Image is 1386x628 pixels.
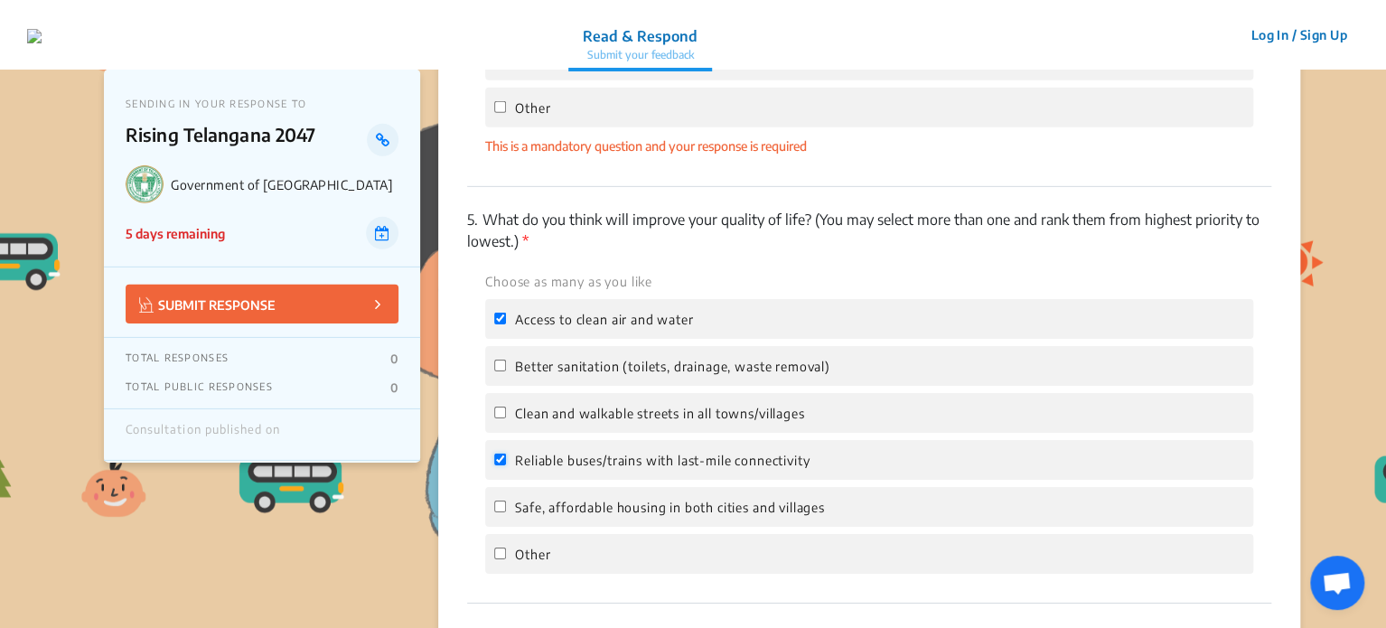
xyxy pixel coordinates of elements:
input: Other [494,548,506,559]
label: Choose as many as you like [485,272,652,292]
p: Government of [GEOGRAPHIC_DATA] [171,177,398,192]
p: SUBMIT RESPONSE [139,294,276,314]
input: Other [494,101,506,113]
p: 0 [390,351,398,366]
span: Other [515,100,550,116]
p: What do you think will improve your quality of life? (You may select more than one and rank them ... [467,209,1271,252]
p: TOTAL RESPONSES [126,351,229,366]
span: Reliable buses/trains with last-mile connectivity [515,453,810,468]
img: Vector.jpg [139,297,154,313]
input: Better sanitation (toilets, drainage, waste removal) [494,360,506,371]
img: jwrukk9bl1z89niicpbx9z0dc3k6 [27,29,42,43]
img: Government of Telangana logo [126,165,164,203]
p: 0 [390,380,398,395]
div: Consultation published on [126,423,280,446]
span: Better sanitation (toilets, drainage, waste removal) [515,359,830,374]
span: Clean and walkable streets in all towns/villages [515,406,804,421]
button: Log In / Sign Up [1239,21,1359,49]
input: Safe, affordable housing in both cities and villages [494,501,506,512]
p: 5 days remaining [126,224,225,243]
p: Rising Telangana 2047 [126,124,367,156]
input: Access to clean air and water [494,313,506,324]
span: Other [515,547,550,562]
input: Clean and walkable streets in all towns/villages [494,407,506,418]
div: Open chat [1310,556,1364,610]
p: SENDING IN YOUR RESPONSE TO [126,98,398,109]
button: SUBMIT RESPONSE [126,285,398,323]
input: Reliable buses/trains with last-mile connectivity [494,454,506,465]
span: Safe, affordable housing in both cities and villages [515,500,825,515]
p: Read & Respond [583,25,698,47]
p: TOTAL PUBLIC RESPONSES [126,380,273,395]
span: Access to clean air and water [515,312,693,327]
p: Submit your feedback [583,47,698,63]
div: This is a mandatory question and your response is required [485,136,1253,155]
span: 5. [467,211,478,229]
